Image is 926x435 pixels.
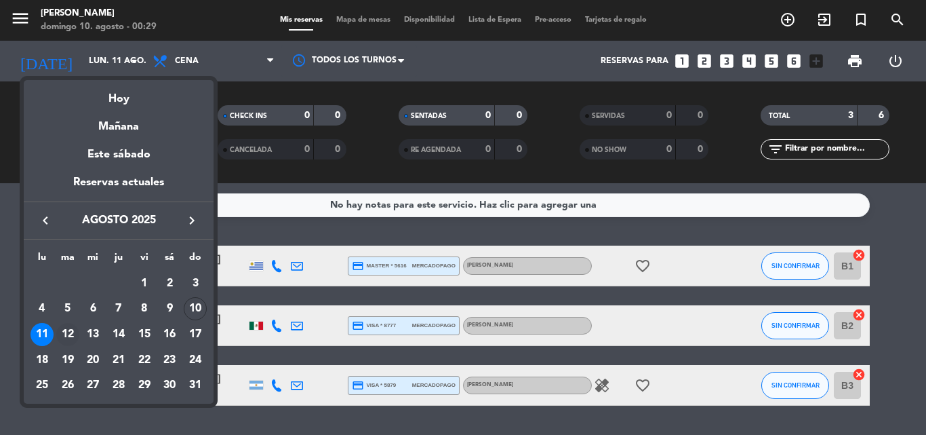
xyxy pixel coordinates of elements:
td: AGO. [29,271,132,297]
div: 5 [56,297,79,320]
td: 7 de agosto de 2025 [106,297,132,322]
td: 3 de agosto de 2025 [182,271,208,297]
td: 11 de agosto de 2025 [29,322,55,347]
div: 15 [133,323,156,346]
div: 1 [133,272,156,295]
th: martes [55,250,81,271]
div: 26 [56,375,79,398]
td: 29 de agosto de 2025 [132,373,157,399]
div: 20 [81,349,104,372]
div: 18 [31,349,54,372]
td: 13 de agosto de 2025 [80,322,106,347]
td: 12 de agosto de 2025 [55,322,81,347]
th: miércoles [80,250,106,271]
td: 31 de agosto de 2025 [182,373,208,399]
div: 25 [31,375,54,398]
button: keyboard_arrow_right [180,212,204,229]
td: 9 de agosto de 2025 [157,297,183,322]
div: 9 [158,297,181,320]
td: 14 de agosto de 2025 [106,322,132,347]
button: keyboard_arrow_left [33,212,58,229]
td: 27 de agosto de 2025 [80,373,106,399]
div: 11 [31,323,54,346]
div: 6 [81,297,104,320]
div: 24 [184,349,207,372]
td: 15 de agosto de 2025 [132,322,157,347]
i: keyboard_arrow_right [184,212,200,229]
div: Hoy [24,80,214,108]
div: 17 [184,323,207,346]
div: 8 [133,297,156,320]
div: Este sábado [24,136,214,174]
td: 10 de agosto de 2025 [182,297,208,322]
div: 4 [31,297,54,320]
td: 24 de agosto de 2025 [182,347,208,373]
div: 12 [56,323,79,346]
th: lunes [29,250,55,271]
td: 2 de agosto de 2025 [157,271,183,297]
div: 31 [184,375,207,398]
th: sábado [157,250,183,271]
div: 27 [81,375,104,398]
div: 28 [107,375,130,398]
td: 19 de agosto de 2025 [55,347,81,373]
td: 4 de agosto de 2025 [29,297,55,322]
td: 17 de agosto de 2025 [182,322,208,347]
th: viernes [132,250,157,271]
div: Reservas actuales [24,174,214,202]
div: 2 [158,272,181,295]
td: 28 de agosto de 2025 [106,373,132,399]
th: domingo [182,250,208,271]
td: 1 de agosto de 2025 [132,271,157,297]
div: 3 [184,272,207,295]
div: 16 [158,323,181,346]
td: 21 de agosto de 2025 [106,347,132,373]
div: 22 [133,349,156,372]
div: 29 [133,375,156,398]
div: 13 [81,323,104,346]
td: 20 de agosto de 2025 [80,347,106,373]
span: agosto 2025 [58,212,180,229]
div: Mañana [24,108,214,136]
th: jueves [106,250,132,271]
div: 7 [107,297,130,320]
td: 16 de agosto de 2025 [157,322,183,347]
i: keyboard_arrow_left [37,212,54,229]
td: 8 de agosto de 2025 [132,297,157,322]
td: 5 de agosto de 2025 [55,297,81,322]
td: 23 de agosto de 2025 [157,347,183,373]
div: 14 [107,323,130,346]
td: 25 de agosto de 2025 [29,373,55,399]
div: 10 [184,297,207,320]
div: 21 [107,349,130,372]
div: 23 [158,349,181,372]
div: 30 [158,375,181,398]
td: 30 de agosto de 2025 [157,373,183,399]
div: 19 [56,349,79,372]
td: 22 de agosto de 2025 [132,347,157,373]
td: 6 de agosto de 2025 [80,297,106,322]
td: 18 de agosto de 2025 [29,347,55,373]
td: 26 de agosto de 2025 [55,373,81,399]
